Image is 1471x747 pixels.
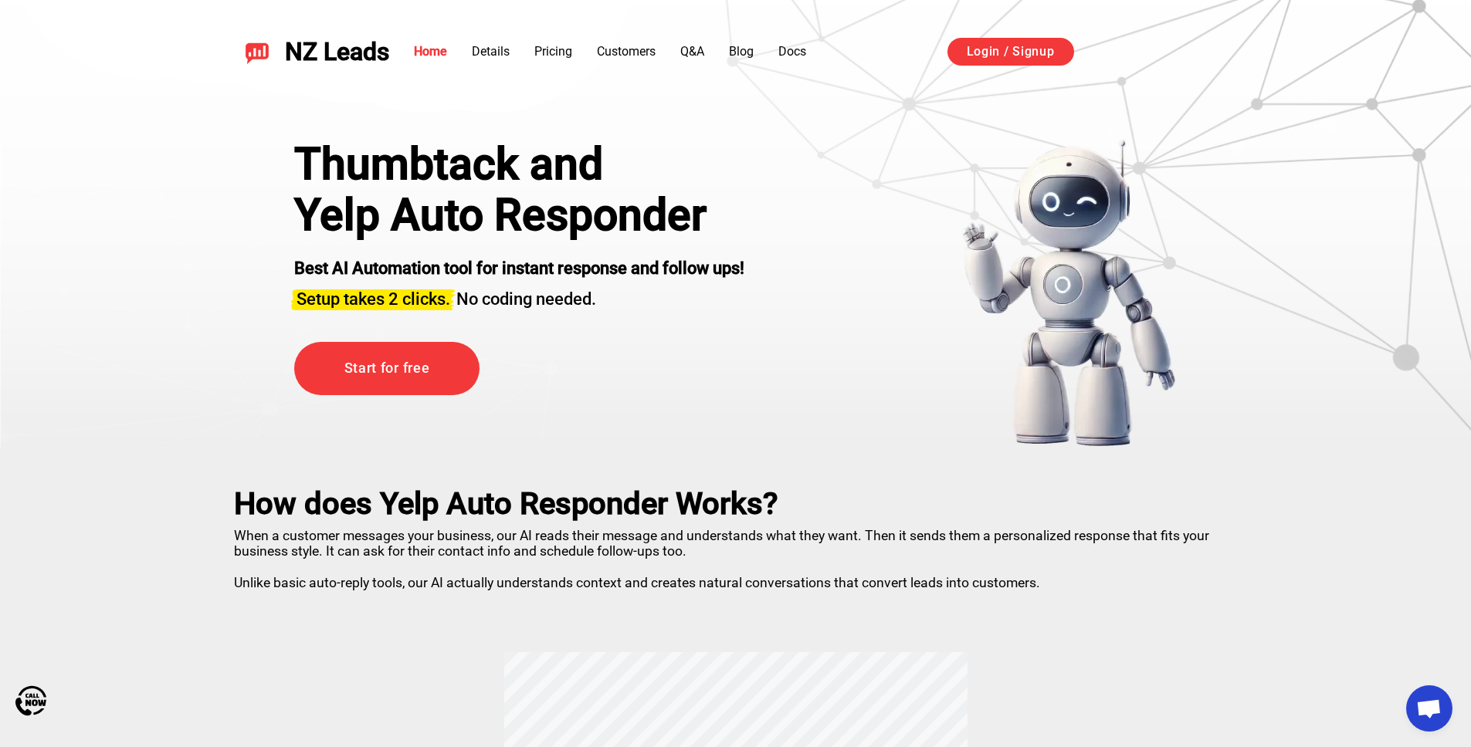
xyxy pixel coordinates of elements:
strong: Best AI Automation tool for instant response and follow ups! [294,259,744,278]
h3: No coding needed. [294,280,744,311]
a: Start for free [294,342,480,395]
div: Open chat [1406,685,1452,732]
p: When a customer messages your business, our AI reads their message and understands what they want... [234,522,1238,590]
a: Login / Signup [947,38,1074,66]
h1: Yelp Auto Responder [294,190,744,241]
a: Blog [729,44,754,59]
a: Home [414,44,447,59]
a: Pricing [534,44,572,59]
span: NZ Leads [285,38,389,66]
a: Docs [778,44,806,59]
a: Details [472,44,510,59]
iframe: Sign in with Google Button [1090,35,1247,69]
img: Call Now [15,685,46,716]
a: Q&A [680,44,704,59]
a: Customers [597,44,656,59]
img: NZ Leads logo [245,39,269,64]
img: yelp bot [961,139,1177,448]
h2: How does Yelp Auto Responder Works? [234,486,1238,522]
span: Setup takes 2 clicks. [297,289,450,309]
div: Thumbtack and [294,139,744,190]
